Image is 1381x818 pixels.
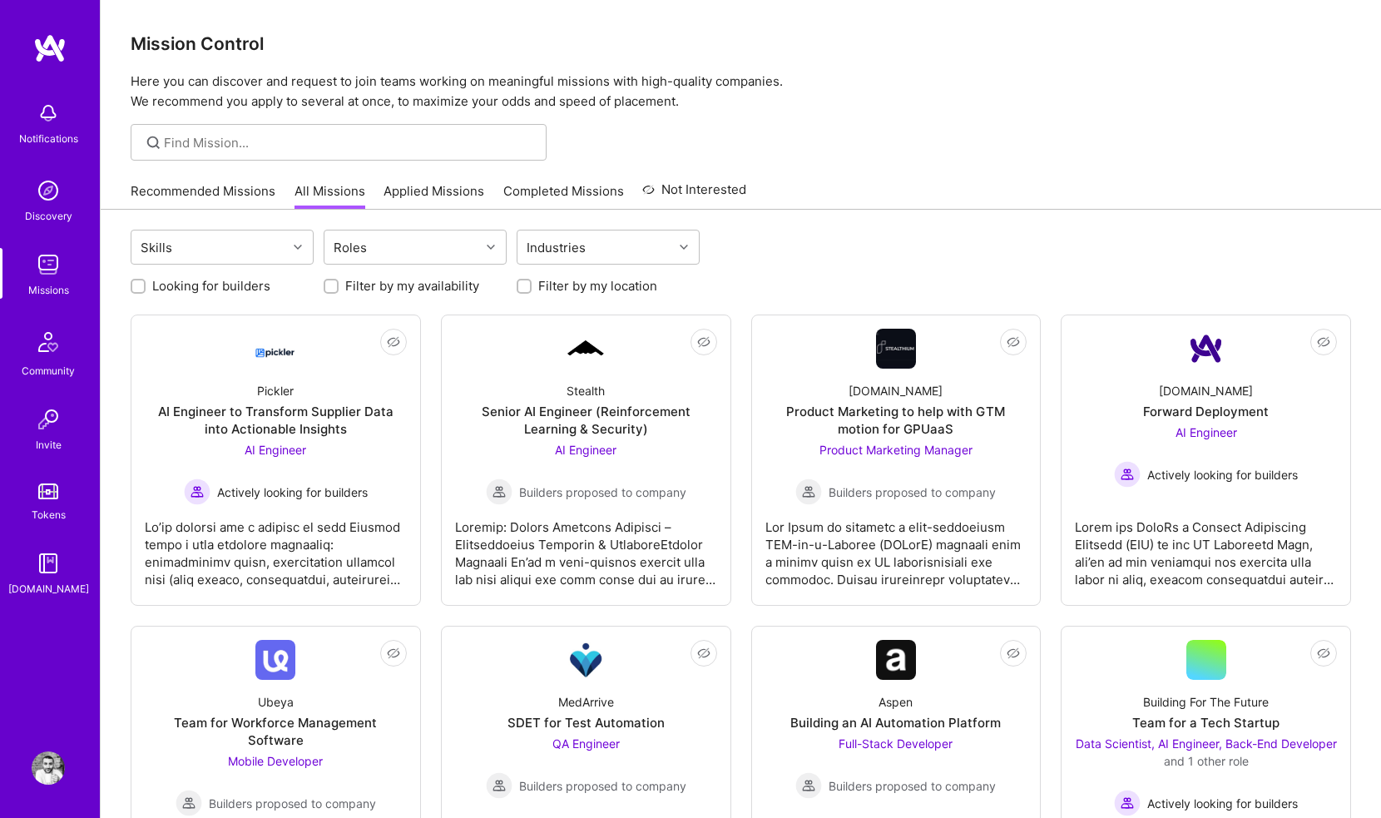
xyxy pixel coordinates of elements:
[1159,382,1253,399] div: [DOMAIN_NAME]
[152,277,270,295] label: Looking for builders
[697,647,710,660] i: icon EyeClosed
[8,580,89,597] div: [DOMAIN_NAME]
[27,751,69,785] a: User Avatar
[1186,329,1226,369] img: Company Logo
[1317,647,1330,660] i: icon EyeClosed
[184,478,210,505] img: Actively looking for builders
[255,334,295,364] img: Company Logo
[329,235,371,260] div: Roles
[131,182,275,210] a: Recommended Missions
[503,182,624,210] a: Completed Missions
[829,483,996,501] span: Builders proposed to company
[876,640,916,680] img: Company Logo
[1075,505,1337,588] div: Lorem ips DoloRs a Consect Adipiscing Elitsedd (EIU) te inc UT Laboreetd Magn, ali’en ad min veni...
[567,382,605,399] div: Stealth
[538,277,657,295] label: Filter by my location
[455,505,717,588] div: Loremip: Dolors Ametcons Adipisci – Elitseddoeius Temporin & UtlaboreEtdolor Magnaali En’ad m ven...
[1147,466,1298,483] span: Actively looking for builders
[1114,461,1141,488] img: Actively looking for builders
[519,483,686,501] span: Builders proposed to company
[765,505,1027,588] div: Lor Ipsum do sitametc a elit-seddoeiusm TEM-in-u-Laboree (DOLorE) magnaali enim a minimv quisn ex...
[566,640,606,680] img: Company Logo
[209,795,376,812] span: Builders proposed to company
[384,182,484,210] a: Applied Missions
[486,772,512,799] img: Builders proposed to company
[294,243,302,251] i: icon Chevron
[1147,795,1298,812] span: Actively looking for builders
[1076,736,1337,751] span: Data Scientist, AI Engineer, Back-End Developer
[1176,425,1237,439] span: AI Engineer
[486,478,512,505] img: Builders proposed to company
[131,72,1351,112] p: Here you can discover and request to join teams working on meaningful missions with high-quality ...
[245,443,306,457] span: AI Engineer
[680,243,688,251] i: icon Chevron
[552,736,620,751] span: QA Engineer
[32,506,66,523] div: Tokens
[25,207,72,225] div: Discovery
[522,235,590,260] div: Industries
[879,693,913,711] div: Aspen
[1143,693,1269,711] div: Building For The Future
[387,335,400,349] i: icon EyeClosed
[295,182,365,210] a: All Missions
[258,693,294,711] div: Ubeya
[255,640,295,680] img: Company Logo
[795,478,822,505] img: Builders proposed to company
[257,382,294,399] div: Pickler
[566,338,606,359] img: Company Logo
[1132,714,1280,731] div: Team for a Tech Startup
[1075,329,1337,592] a: Company Logo[DOMAIN_NAME]Forward DeploymentAI Engineer Actively looking for buildersActively look...
[387,647,400,660] i: icon EyeClosed
[849,382,943,399] div: [DOMAIN_NAME]
[819,443,973,457] span: Product Marketing Manager
[1164,754,1249,768] span: and 1 other role
[345,277,479,295] label: Filter by my availability
[28,322,68,362] img: Community
[228,754,323,768] span: Mobile Developer
[32,97,65,130] img: bell
[1317,335,1330,349] i: icon EyeClosed
[32,403,65,436] img: Invite
[765,403,1027,438] div: Product Marketing to help with GTM motion for GPUaaS
[697,335,710,349] i: icon EyeClosed
[176,790,202,816] img: Builders proposed to company
[144,133,163,152] i: icon SearchGrey
[33,33,67,63] img: logo
[32,547,65,580] img: guide book
[558,693,614,711] div: MedArrive
[217,483,368,501] span: Actively looking for builders
[145,329,407,592] a: Company LogoPicklerAI Engineer to Transform Supplier Data into Actionable InsightsAI Engineer Act...
[38,483,58,499] img: tokens
[642,180,746,210] a: Not Interested
[876,329,916,369] img: Company Logo
[519,777,686,795] span: Builders proposed to company
[145,505,407,588] div: Lo’ip dolorsi ame c adipisc el sedd Eiusmod tempo i utla etdolore magnaaliq: enimadminimv quisn, ...
[145,403,407,438] div: AI Engineer to Transform Supplier Data into Actionable Insights
[19,130,78,147] div: Notifications
[131,33,1351,54] h3: Mission Control
[1007,647,1020,660] i: icon EyeClosed
[32,751,65,785] img: User Avatar
[28,281,69,299] div: Missions
[790,714,1001,731] div: Building an AI Automation Platform
[1143,403,1269,420] div: Forward Deployment
[555,443,616,457] span: AI Engineer
[36,436,62,454] div: Invite
[765,329,1027,592] a: Company Logo[DOMAIN_NAME]Product Marketing to help with GTM motion for GPUaaSProduct Marketing Ma...
[455,329,717,592] a: Company LogoStealthSenior AI Engineer (Reinforcement Learning & Security)AI Engineer Builders pro...
[455,403,717,438] div: Senior AI Engineer (Reinforcement Learning & Security)
[22,362,75,379] div: Community
[1114,790,1141,816] img: Actively looking for builders
[32,248,65,281] img: teamwork
[136,235,176,260] div: Skills
[1007,335,1020,349] i: icon EyeClosed
[487,243,495,251] i: icon Chevron
[32,174,65,207] img: discovery
[829,777,996,795] span: Builders proposed to company
[164,134,534,151] input: Find Mission...
[839,736,953,751] span: Full-Stack Developer
[507,714,665,731] div: SDET for Test Automation
[795,772,822,799] img: Builders proposed to company
[145,714,407,749] div: Team for Workforce Management Software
